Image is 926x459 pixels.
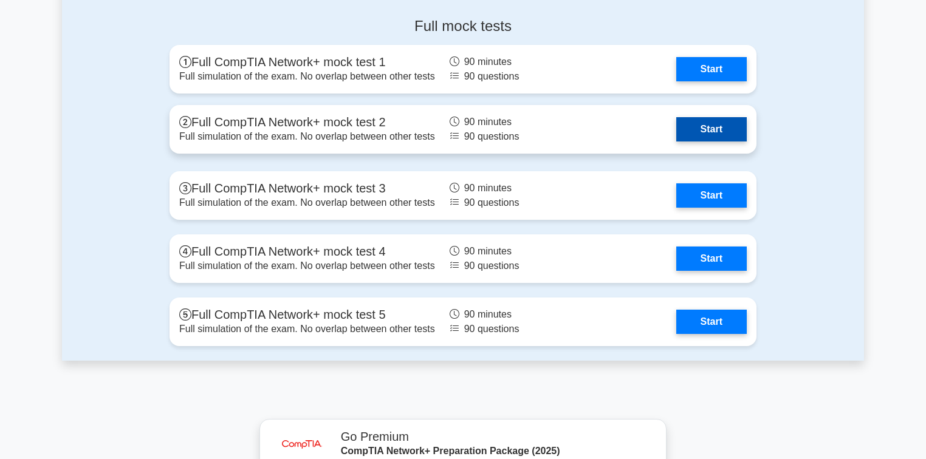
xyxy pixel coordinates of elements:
[676,117,747,141] a: Start
[676,310,747,334] a: Start
[676,246,747,271] a: Start
[170,18,756,35] h4: Full mock tests
[676,57,747,81] a: Start
[676,183,747,208] a: Start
